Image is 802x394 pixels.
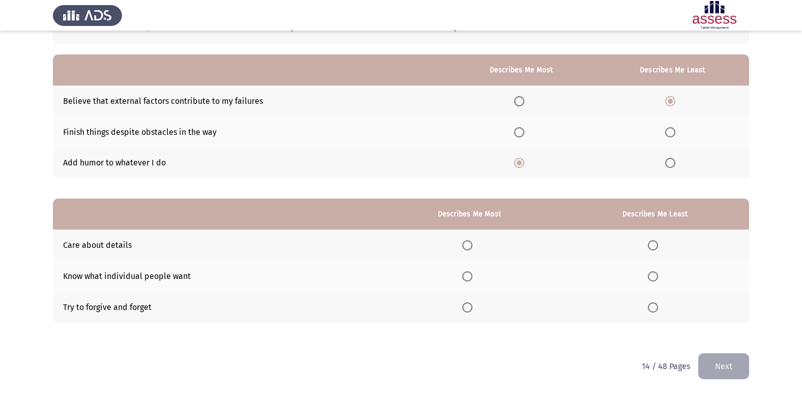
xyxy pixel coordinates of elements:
[462,271,477,280] mat-radio-group: Select an option
[53,148,447,179] td: Add humor to whatever I do
[53,86,447,117] td: Believe that external factors contribute to my failures
[53,261,377,292] td: Know what individual people want
[596,54,749,86] th: Describes Me Least
[680,1,749,30] img: Assessment logo of OCM R1 ASSESS
[53,230,377,261] td: Care about details
[665,96,679,105] mat-radio-group: Select an option
[53,117,447,148] td: Finish things despite obstacles in the way
[462,240,477,249] mat-radio-group: Select an option
[665,158,679,167] mat-radio-group: Select an option
[648,240,662,249] mat-radio-group: Select an option
[648,271,662,280] mat-radio-group: Select an option
[462,302,477,312] mat-radio-group: Select an option
[514,127,528,136] mat-radio-group: Select an option
[698,353,749,379] button: check the missing
[665,127,679,136] mat-radio-group: Select an option
[53,292,377,323] td: Try to forgive and forget
[561,199,749,230] th: Describes Me Least
[447,54,596,86] th: Describes Me Most
[377,199,561,230] th: Describes Me Most
[514,158,528,167] mat-radio-group: Select an option
[514,96,528,105] mat-radio-group: Select an option
[648,302,662,312] mat-radio-group: Select an option
[642,361,690,371] p: 14 / 48 Pages
[53,1,122,30] img: Assess Talent Management logo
